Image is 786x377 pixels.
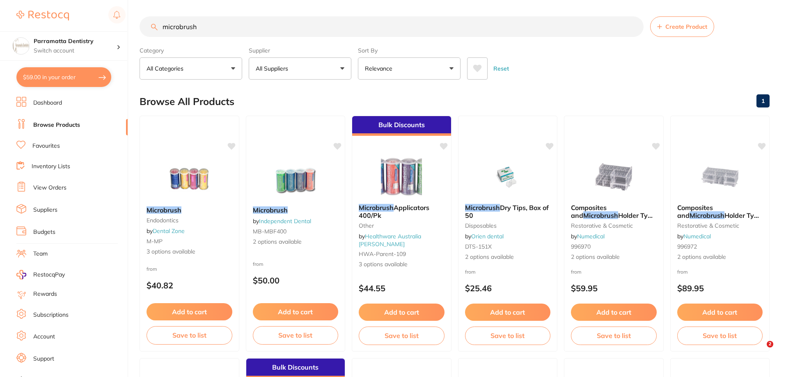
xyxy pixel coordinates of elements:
a: Rewards [33,290,57,298]
span: by [147,227,185,235]
button: Add to cart [147,303,232,320]
a: Budgets [33,228,55,236]
a: Healthware Australia [PERSON_NAME] [359,233,421,247]
em: Microbrush [359,203,394,212]
span: M-MP [147,238,163,245]
a: Account [33,333,55,341]
button: Relevance [358,57,461,80]
em: Microbrush [690,211,724,219]
button: $59.00 in your order [16,67,111,87]
b: Microbrush Applicators 400/Pk [359,204,445,219]
span: DTS-151X [465,243,492,250]
label: Category [140,47,242,54]
span: 2 options available [465,253,551,261]
span: Holder Type 1 [571,211,655,227]
img: Microbrush Dry Tips, Box of 50 [481,156,534,197]
button: Add to cart [677,304,763,321]
button: Save to list [253,326,339,344]
button: Add to cart [359,304,445,321]
button: All Categories [140,57,242,80]
p: $25.46 [465,283,551,293]
span: by [677,233,711,240]
span: from [253,261,264,267]
span: HWA-parent-109 [359,250,406,258]
span: by [359,233,421,247]
label: Sort By [358,47,461,54]
a: RestocqPay [16,270,65,279]
span: 2 [767,341,773,347]
a: View Orders [33,184,66,192]
a: Inventory Lists [32,162,70,171]
a: Orien dental [471,233,504,240]
span: 3 options available [147,248,232,256]
small: other [359,222,445,229]
div: Bulk Discounts [352,116,451,136]
a: Favourites [32,142,60,150]
span: RestocqPay [33,271,65,279]
a: Numedical [577,233,605,240]
img: RestocqPay [16,270,26,279]
a: Browse Products [33,121,80,129]
p: Switch account [34,47,117,55]
em: Microbrush [465,203,500,212]
button: Add to cart [571,304,657,321]
span: Applicators 400/Pk [359,203,429,219]
em: Microbrush [253,206,288,214]
a: Team [33,250,48,258]
img: Parramatta Dentistry [13,38,29,54]
p: $89.95 [677,283,763,293]
p: All Categories [147,64,187,73]
a: Dashboard [33,99,62,107]
b: Microbrush Dry Tips, Box of 50 [465,204,551,219]
a: 1 [756,93,770,109]
b: Microbrush [147,206,232,214]
em: Microbrush [147,206,181,214]
span: from [147,266,157,272]
span: 2 options available [571,253,657,261]
span: Composites and [677,203,713,219]
span: by [465,233,504,240]
b: Microbrush [253,206,339,214]
h4: Parramatta Dentistry [34,37,117,46]
img: Microbrush Applicators 400/Pk [375,156,428,197]
span: Create Product [665,23,707,30]
span: Holder Type 2 [677,211,762,227]
small: Endodontics [147,217,232,224]
input: Search Products [140,16,644,37]
a: Suppliers [33,206,57,214]
span: MB-MBF400 [253,228,286,235]
p: $44.55 [359,283,445,293]
span: 2 options available [677,253,763,261]
button: Reset [491,57,511,80]
b: Composites and Microbrush Holder Type 2 [677,204,763,219]
small: disposables [465,222,551,229]
span: 3 options available [359,260,445,269]
img: Microbrush [163,159,216,200]
span: 996970 [571,243,591,250]
span: from [677,269,688,275]
button: Save to list [359,327,445,345]
button: Create Product [650,16,714,37]
button: Save to list [571,327,657,345]
p: $59.95 [571,283,657,293]
iframe: Intercom live chat [750,341,770,361]
span: from [571,269,582,275]
img: Composites and Microbrush Holder Type 1 [587,156,640,197]
a: Restocq Logo [16,6,69,25]
p: Relevance [365,64,396,73]
img: Restocq Logo [16,11,69,21]
span: by [571,233,605,240]
button: Add to cart [253,303,339,320]
button: All Suppliers [249,57,351,80]
small: restorative & cosmetic [571,222,657,229]
b: Composites and Microbrush Holder Type 1 [571,204,657,219]
img: Microbrush [269,159,322,200]
span: 2 options available [253,238,339,246]
img: Composites and Microbrush Holder Type 2 [693,156,747,197]
span: Composites and [571,203,607,219]
p: All Suppliers [256,64,291,73]
button: Add to cart [465,304,551,321]
small: restorative & cosmetic [677,222,763,229]
a: Support [33,355,54,363]
p: $40.82 [147,281,232,290]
